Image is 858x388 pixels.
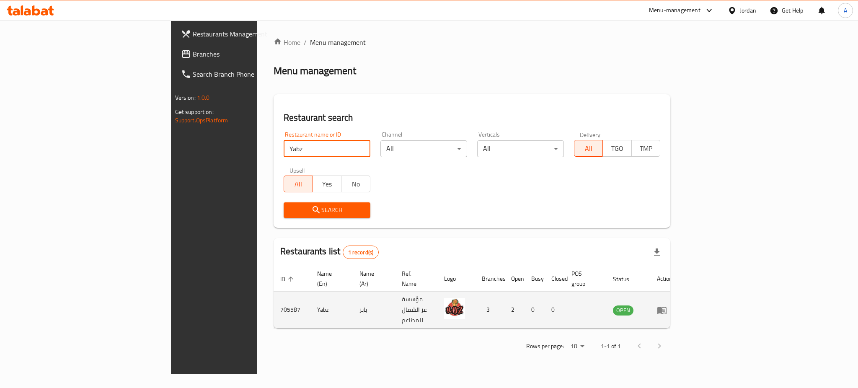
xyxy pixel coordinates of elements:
[290,205,364,215] span: Search
[345,178,367,190] span: No
[341,176,370,192] button: No
[740,6,756,15] div: Jordan
[284,202,370,218] button: Search
[477,140,564,157] div: All
[289,167,305,173] label: Upsell
[574,140,603,157] button: All
[657,305,672,315] div: Menu
[380,140,467,157] div: All
[525,266,545,292] th: Busy
[649,5,700,16] div: Menu-management
[475,266,504,292] th: Branches
[175,106,214,117] span: Get support on:
[193,69,308,79] span: Search Branch Phone
[174,44,314,64] a: Branches
[402,269,427,289] span: Ref. Name
[174,24,314,44] a: Restaurants Management
[602,140,632,157] button: TGO
[280,245,379,259] h2: Restaurants list
[353,292,395,329] td: يابز
[343,248,379,256] span: 1 record(s)
[613,305,633,315] span: OPEN
[175,115,228,126] a: Support.OpsPlatform
[631,140,661,157] button: TMP
[274,64,356,78] h2: Menu management
[284,176,313,192] button: All
[317,269,343,289] span: Name (En)
[504,266,525,292] th: Open
[571,269,596,289] span: POS group
[359,269,385,289] span: Name (Ar)
[647,242,667,262] div: Export file
[175,92,196,103] span: Version:
[174,64,314,84] a: Search Branch Phone
[310,292,353,329] td: Yabz
[475,292,504,329] td: 3
[313,176,342,192] button: Yes
[310,37,366,47] span: Menu management
[545,292,565,329] td: 0
[601,341,621,352] p: 1-1 of 1
[613,274,640,284] span: Status
[284,111,660,124] h2: Restaurant search
[280,274,296,284] span: ID
[504,292,525,329] td: 2
[284,140,370,157] input: Search for restaurant name or ID..
[274,266,679,329] table: enhanced table
[635,142,657,155] span: TMP
[287,178,310,190] span: All
[525,292,545,329] td: 0
[193,29,308,39] span: Restaurants Management
[545,266,565,292] th: Closed
[606,142,628,155] span: TGO
[316,178,339,190] span: Yes
[444,298,465,319] img: Yabz
[193,49,308,59] span: Branches
[437,266,475,292] th: Logo
[395,292,437,329] td: مؤسسة عز الشمال للمطاعم
[197,92,210,103] span: 1.0.0
[274,37,670,47] nav: breadcrumb
[650,266,679,292] th: Action
[844,6,847,15] span: A
[580,132,601,137] label: Delivery
[578,142,600,155] span: All
[526,341,564,352] p: Rows per page:
[343,246,379,259] div: Total records count
[567,340,587,353] div: Rows per page:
